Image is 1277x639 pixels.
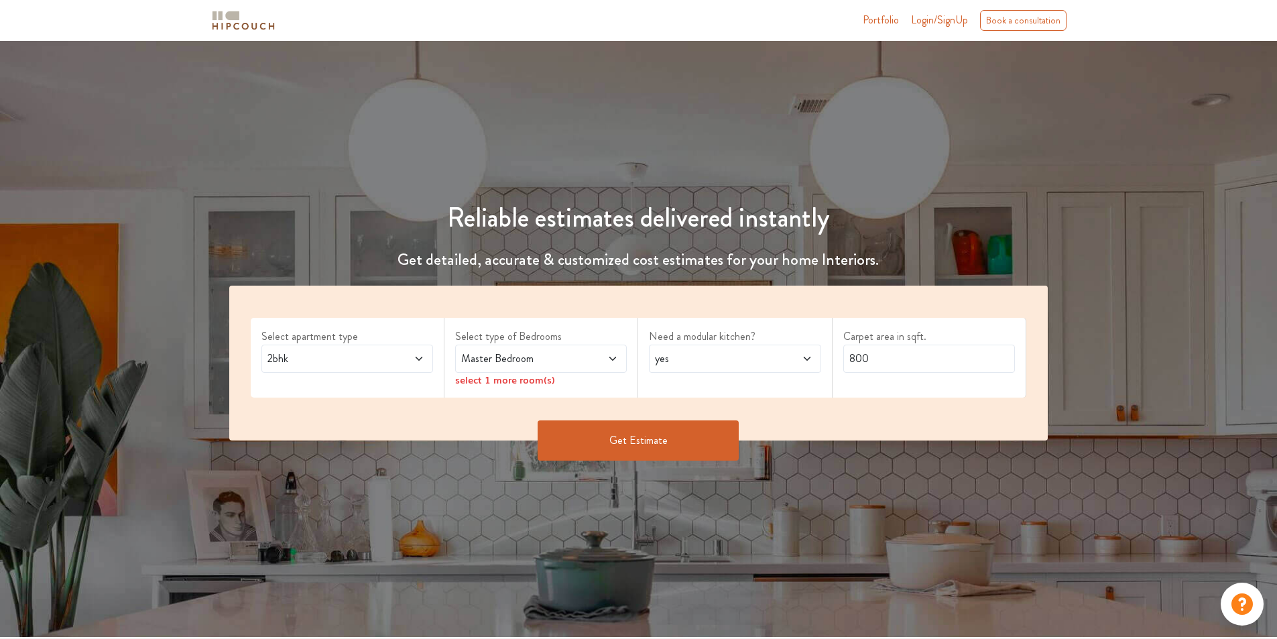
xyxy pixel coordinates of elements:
[455,373,627,387] div: select 1 more room(s)
[843,329,1015,345] label: Carpet area in sqft.
[210,5,277,36] span: logo-horizontal.svg
[455,329,627,345] label: Select type of Bedrooms
[652,351,772,367] span: yes
[980,10,1067,31] div: Book a consultation
[911,12,968,27] span: Login/SignUp
[265,351,385,367] span: 2bhk
[221,202,1056,234] h1: Reliable estimates delivered instantly
[649,329,820,345] label: Need a modular kitchen?
[863,12,899,28] a: Portfolio
[210,9,277,32] img: logo-horizontal.svg
[459,351,579,367] span: Master Bedroom
[261,329,433,345] label: Select apartment type
[538,420,739,461] button: Get Estimate
[843,345,1015,373] input: Enter area sqft
[221,250,1056,270] h4: Get detailed, accurate & customized cost estimates for your home Interiors.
